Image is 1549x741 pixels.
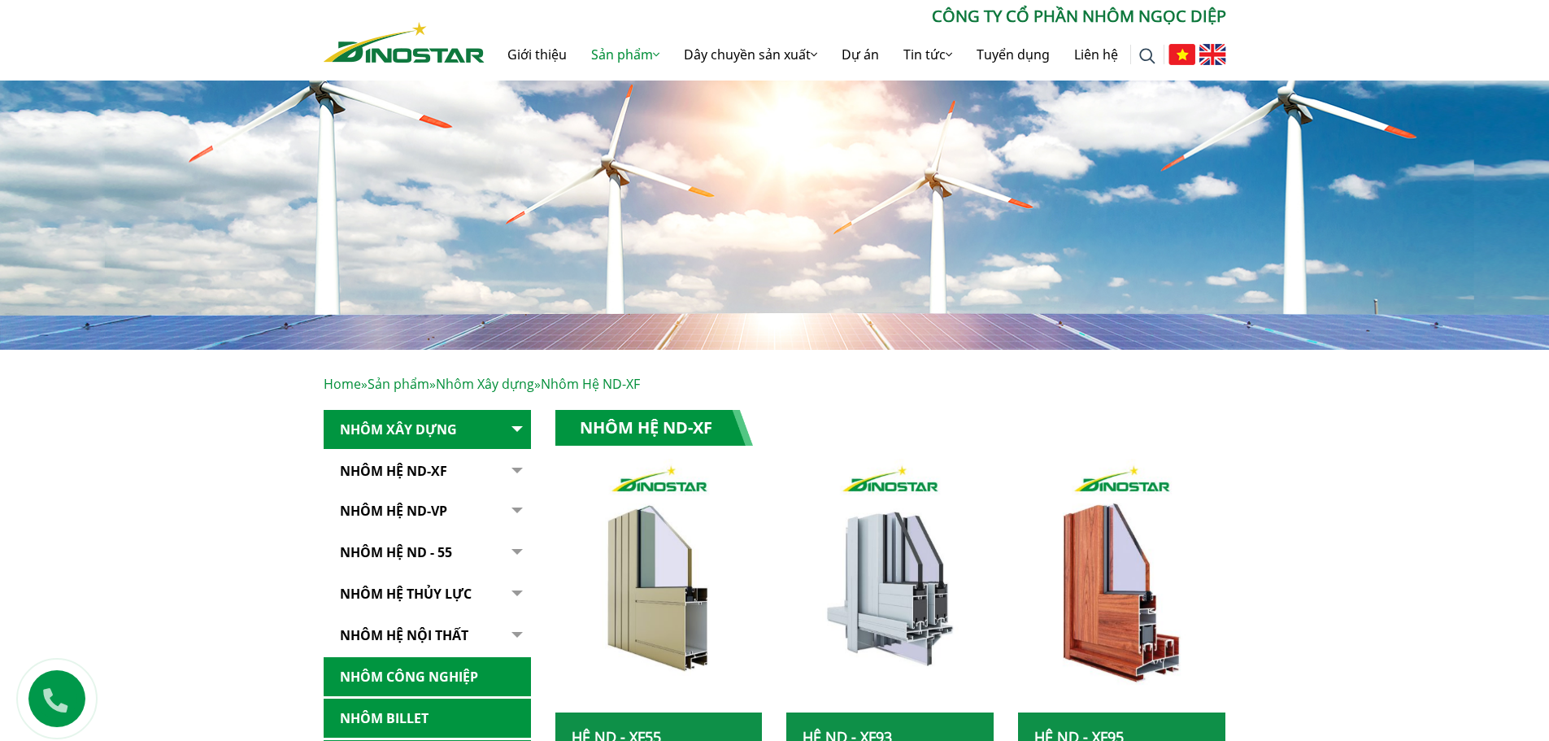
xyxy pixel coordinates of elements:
img: English [1199,44,1226,65]
a: Home [324,375,361,393]
a: NHÔM HỆ ND - 55 [324,533,531,573]
a: Giới thiệu [495,28,579,81]
a: Nhôm Hệ ND-XF [324,451,531,491]
a: Liên hệ [1062,28,1130,81]
a: Dây chuyền sản xuất [672,28,829,81]
a: Sản phẩm [368,375,429,393]
a: nhom xay dung [555,459,763,713]
a: Tin tức [891,28,964,81]
a: Sản phẩm [579,28,672,81]
a: Nhôm hệ thủy lực [324,574,531,614]
img: Nhôm Dinostar [324,22,485,63]
span: » » » [324,375,640,393]
a: Nhôm Xây dựng [324,410,531,450]
img: Tiếng Việt [1168,44,1195,65]
img: nhom xay dung [786,459,994,713]
a: Nhôm Hệ ND-VP [324,491,531,531]
img: nhom xay dung [555,459,762,713]
a: Nhôm Xây dựng [436,375,534,393]
img: nhom xay dung [1018,459,1225,713]
a: Tuyển dụng [964,28,1062,81]
a: Nhôm Công nghiệp [324,657,531,697]
p: CÔNG TY CỔ PHẦN NHÔM NGỌC DIỆP [485,4,1226,28]
h1: Nhôm Hệ ND-XF [555,410,753,446]
a: Nhôm hệ nội thất [324,616,531,656]
img: search [1139,48,1155,64]
a: Nhôm Billet [324,699,531,739]
a: Dự án [829,28,891,81]
span: Nhôm Hệ ND-XF [541,375,640,393]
